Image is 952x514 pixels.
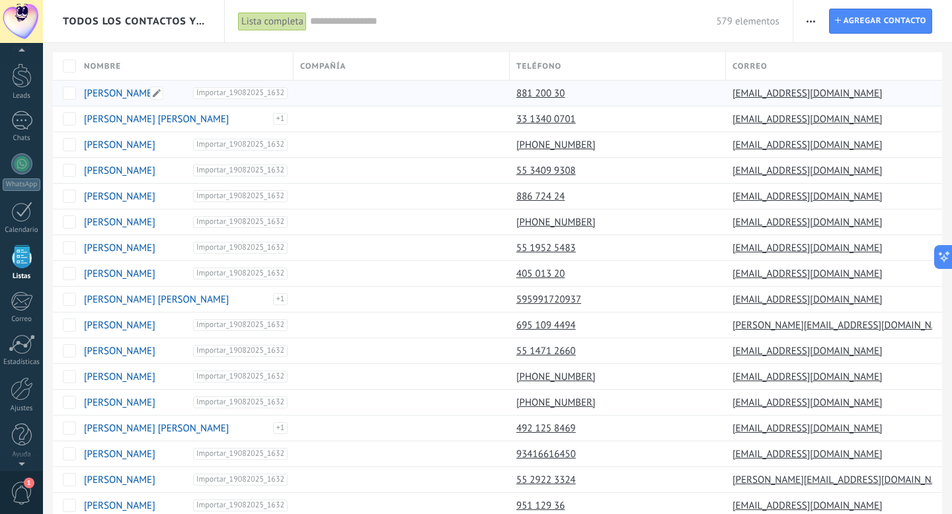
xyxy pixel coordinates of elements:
a: [PERSON_NAME] [84,448,155,460]
div: WhatsApp [3,178,40,191]
a: [PERSON_NAME] [84,345,155,357]
a: 55 1471 2660 [516,345,578,357]
span: Teléfono [516,60,561,73]
span: Compañía [300,60,346,73]
span: Importar_19082025_1632 [193,190,288,202]
a: [PERSON_NAME] [84,396,155,409]
a: [PERSON_NAME] [PERSON_NAME] [84,422,229,435]
a: [EMAIL_ADDRESS][DOMAIN_NAME] [733,216,885,228]
div: Listas [3,272,41,281]
span: Importar_19082025_1632 [193,242,288,254]
a: [EMAIL_ADDRESS][DOMAIN_NAME] [733,448,885,460]
a: [PHONE_NUMBER] [516,139,598,151]
a: [EMAIL_ADDRESS][DOMAIN_NAME] [733,190,885,202]
a: [PERSON_NAME] [84,87,155,100]
a: [EMAIL_ADDRESS][DOMAIN_NAME] [733,268,885,279]
span: Importar_19082025_1632 [193,448,288,460]
a: [PERSON_NAME] [84,242,155,254]
a: [PERSON_NAME] [84,371,155,383]
a: 951 129 36 [516,499,567,511]
a: 595991720937 [516,293,584,305]
a: [EMAIL_ADDRESS][DOMAIN_NAME] [733,242,885,254]
a: [PERSON_NAME] [84,165,155,177]
a: 695 109 4494 [516,319,578,331]
a: [PERSON_NAME] [84,216,155,229]
a: [EMAIL_ADDRESS][DOMAIN_NAME] [733,499,885,511]
span: Todos los contactos y empresas [63,15,206,28]
a: 881 200 30 [516,87,567,99]
span: 1 [24,478,34,488]
a: [PERSON_NAME] [84,319,155,332]
div: Correo [3,315,41,324]
a: 55 3409 9308 [516,165,578,176]
span: Importar_19082025_1632 [193,371,288,383]
a: [PERSON_NAME] [84,139,155,151]
span: Editar [150,87,163,100]
a: 405 013 20 [516,268,567,279]
a: Agregar contacto [829,9,932,34]
div: Calendario [3,226,41,235]
a: 93416616450 [516,448,578,460]
span: Importar_19082025_1632 [193,139,288,151]
a: [PHONE_NUMBER] [516,371,598,383]
a: [EMAIL_ADDRESS][DOMAIN_NAME] [733,422,885,434]
span: Agregar contacto [844,9,926,33]
a: [EMAIL_ADDRESS][DOMAIN_NAME] [733,165,885,176]
a: [EMAIL_ADDRESS][DOMAIN_NAME] [733,113,885,125]
a: 33 1340 0701 [516,113,578,125]
div: Leads [3,92,41,100]
div: Lista completa [238,12,307,31]
a: [PERSON_NAME] [84,190,155,203]
span: Importar_19082025_1632 [193,87,288,99]
div: Ajustes [3,404,41,413]
span: Importar_19082025_1632 [193,499,288,511]
button: Más [801,9,820,34]
a: [EMAIL_ADDRESS][DOMAIN_NAME] [733,396,885,408]
div: Ayuda [3,451,41,459]
span: Importar_19082025_1632 [193,216,288,228]
span: Importar_19082025_1632 [193,165,288,176]
div: Chats [3,134,41,143]
a: [EMAIL_ADDRESS][DOMAIN_NAME] [733,345,885,357]
a: [EMAIL_ADDRESS][DOMAIN_NAME] [733,293,885,305]
a: [PERSON_NAME] [84,268,155,280]
a: [PHONE_NUMBER] [516,216,598,228]
a: 55 2922 3324 [516,474,578,486]
div: Estadísticas [3,358,41,367]
span: Importar_19082025_1632 [193,319,288,331]
span: 579 elementos [716,15,779,28]
a: [PERSON_NAME] [PERSON_NAME] [84,113,229,126]
a: [EMAIL_ADDRESS][DOMAIN_NAME] [733,139,885,151]
a: [PERSON_NAME] [84,499,155,512]
span: Importar_19082025_1632 [193,268,288,279]
span: Nombre [84,60,121,73]
span: Importar_19082025_1632 [193,474,288,486]
a: 55 1952 5483 [516,242,578,254]
a: [PHONE_NUMBER] [516,396,598,408]
a: 492 125 8469 [516,422,578,434]
a: [EMAIL_ADDRESS][DOMAIN_NAME] [733,87,885,99]
a: [EMAIL_ADDRESS][DOMAIN_NAME] [733,371,885,383]
a: 886 724 24 [516,190,567,202]
span: Importar_19082025_1632 [193,345,288,357]
a: [PERSON_NAME] [PERSON_NAME] [84,293,229,306]
span: Importar_19082025_1632 [193,396,288,408]
span: Correo [733,60,768,73]
a: [PERSON_NAME] [84,474,155,486]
